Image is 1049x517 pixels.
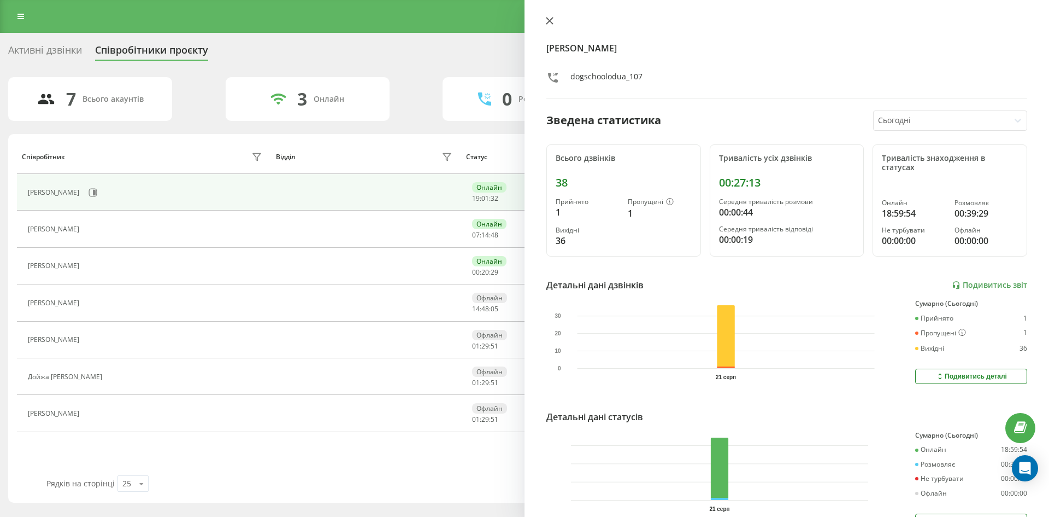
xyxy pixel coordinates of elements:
[882,226,945,234] div: Не турбувати
[915,446,946,454] div: Онлайн
[472,416,498,423] div: : :
[915,461,955,468] div: Розмовляє
[546,278,644,292] div: Детальні дані дзвінків
[1001,490,1027,497] div: 00:00:00
[66,89,76,109] div: 7
[466,153,487,161] div: Статус
[472,256,506,266] div: Онлайн
[719,154,855,163] div: Тривалість усіх дзвінків
[472,293,507,303] div: Офлайн
[882,199,945,207] div: Онлайн
[491,415,498,424] span: 51
[954,199,1018,207] div: Розмовляє
[481,415,489,424] span: 29
[954,234,1018,247] div: 00:00:00
[472,330,507,340] div: Офлайн
[491,304,498,313] span: 05
[472,230,480,240] span: 07
[1023,329,1027,338] div: 1
[472,194,480,203] span: 19
[954,226,1018,234] div: Офлайн
[472,182,506,193] div: Онлайн
[472,403,507,414] div: Офлайн
[491,230,498,240] span: 48
[556,154,692,163] div: Всього дзвінків
[82,95,144,104] div: Всього акаунтів
[472,367,507,377] div: Офлайн
[491,378,498,387] span: 51
[518,95,571,104] div: Розмовляють
[719,233,855,246] div: 00:00:19
[472,342,498,350] div: : :
[1019,345,1027,352] div: 36
[558,365,561,371] text: 0
[954,207,1018,220] div: 00:39:29
[1012,455,1038,481] div: Open Intercom Messenger
[491,194,498,203] span: 32
[915,315,953,322] div: Прийнято
[276,153,295,161] div: Відділ
[556,234,619,247] div: 36
[555,348,561,354] text: 10
[472,379,498,387] div: : :
[555,313,561,319] text: 30
[628,198,691,207] div: Пропущені
[28,262,82,270] div: [PERSON_NAME]
[481,268,489,277] span: 20
[556,198,619,206] div: Прийнято
[570,71,643,87] div: dogschoolodua_107
[1001,461,1027,468] div: 00:39:29
[556,226,619,234] div: Вихідні
[122,478,131,489] div: 25
[8,44,82,61] div: Активні дзвінки
[915,475,964,483] div: Не турбувати
[28,410,82,417] div: [PERSON_NAME]
[915,329,966,338] div: Пропущені
[481,341,489,351] span: 29
[628,207,691,220] div: 1
[556,206,619,219] div: 1
[472,219,506,229] div: Онлайн
[546,410,643,423] div: Детальні дані статусів
[1023,315,1027,322] div: 1
[491,268,498,277] span: 29
[502,89,512,109] div: 0
[915,300,1027,307] div: Сумарно (Сьогодні)
[1001,475,1027,483] div: 00:00:00
[472,268,480,277] span: 00
[935,372,1007,381] div: Подивитись деталі
[556,176,692,189] div: 38
[28,373,105,381] div: Дойжа [PERSON_NAME]
[314,95,344,104] div: Онлайн
[882,234,945,247] div: 00:00:00
[952,281,1027,290] a: Подивитись звіт
[709,506,729,512] text: 21 серп
[719,198,855,206] div: Середня тривалість розмови
[882,154,1018,172] div: Тривалість знаходження в статусах
[472,304,480,313] span: 14
[481,194,489,203] span: 01
[915,369,1027,384] button: Подивитись деталі
[481,230,489,240] span: 14
[481,304,489,313] span: 48
[472,195,498,202] div: : :
[95,44,208,61] div: Співробітники проєкту
[719,206,855,219] div: 00:00:44
[719,176,855,189] div: 00:27:13
[472,378,480,387] span: 01
[481,378,489,387] span: 29
[915,345,944,352] div: Вихідні
[472,231,498,239] div: : :
[297,89,307,109] div: 3
[719,225,855,233] div: Середня тривалість відповіді
[472,341,480,351] span: 01
[28,189,82,196] div: [PERSON_NAME]
[882,207,945,220] div: 18:59:54
[716,374,736,380] text: 21 серп
[28,299,82,307] div: [PERSON_NAME]
[915,490,947,497] div: Офлайн
[472,415,480,424] span: 01
[1001,446,1027,454] div: 18:59:54
[546,112,661,129] div: Зведена статистика
[46,478,115,489] span: Рядків на сторінці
